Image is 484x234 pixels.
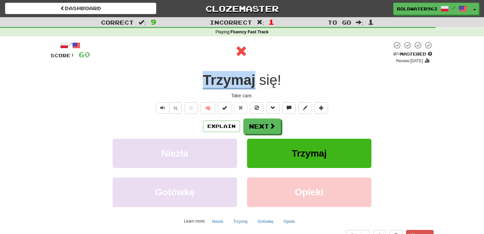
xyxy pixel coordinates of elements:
[255,72,281,88] span: !
[113,139,237,168] button: Niezła
[184,219,205,224] small: Learn more:
[292,148,327,159] span: Trzymaj
[155,102,182,114] div: Text-to-speech controls
[138,20,146,25] span: :
[368,18,374,26] span: 1
[247,139,371,168] button: Trzymaj
[230,216,251,227] button: Trzymaj
[257,20,264,25] span: :
[151,18,156,26] span: 9
[50,92,434,99] div: Take care.
[50,41,90,49] div: /
[266,102,280,114] button: Grammar (alt+g)
[155,187,195,197] span: Gotówkę
[282,102,296,114] button: Discuss sentence (alt+u)
[218,102,231,114] button: Set this sentence to 100% Mastered (alt+m)
[243,119,281,134] button: Next
[269,18,274,26] span: 1
[203,72,255,89] u: Trzymaj
[250,102,264,114] button: Ignore sentence (alt+i)
[201,102,215,114] button: 🧠
[393,51,400,57] span: 0 %
[259,72,277,88] span: się
[161,148,189,159] span: Niezła
[101,19,134,26] span: Correct
[231,30,269,34] strong: Fluency Fast Track
[50,53,75,58] span: Score:
[210,19,252,26] span: Incorrect
[169,102,182,114] button: ½
[254,216,277,227] button: Gotówkę
[397,6,437,12] span: BoldWater963
[280,216,299,227] button: Opieki
[5,3,156,14] a: Dashboard
[452,5,455,10] span: /
[393,3,471,15] a: BoldWater963 /
[247,177,371,207] button: Opieki
[79,50,90,59] span: 60
[392,51,434,57] div: Mastered
[315,102,328,114] button: Add to collection (alt+a)
[234,102,247,114] button: Reset to 0% Mastered (alt+r)
[203,121,240,132] button: Explain
[156,102,169,114] button: Play sentence audio (ctl+space)
[185,102,198,114] button: Favorite sentence (alt+f)
[328,19,351,26] span: To go
[356,20,363,25] span: :
[166,3,318,14] a: Clozemaster
[113,177,237,207] button: Gotówkę
[208,216,227,227] button: Niezła
[298,102,312,114] button: Edit sentence (alt+d)
[295,187,324,197] span: Opieki
[396,59,423,63] small: Review: [DATE]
